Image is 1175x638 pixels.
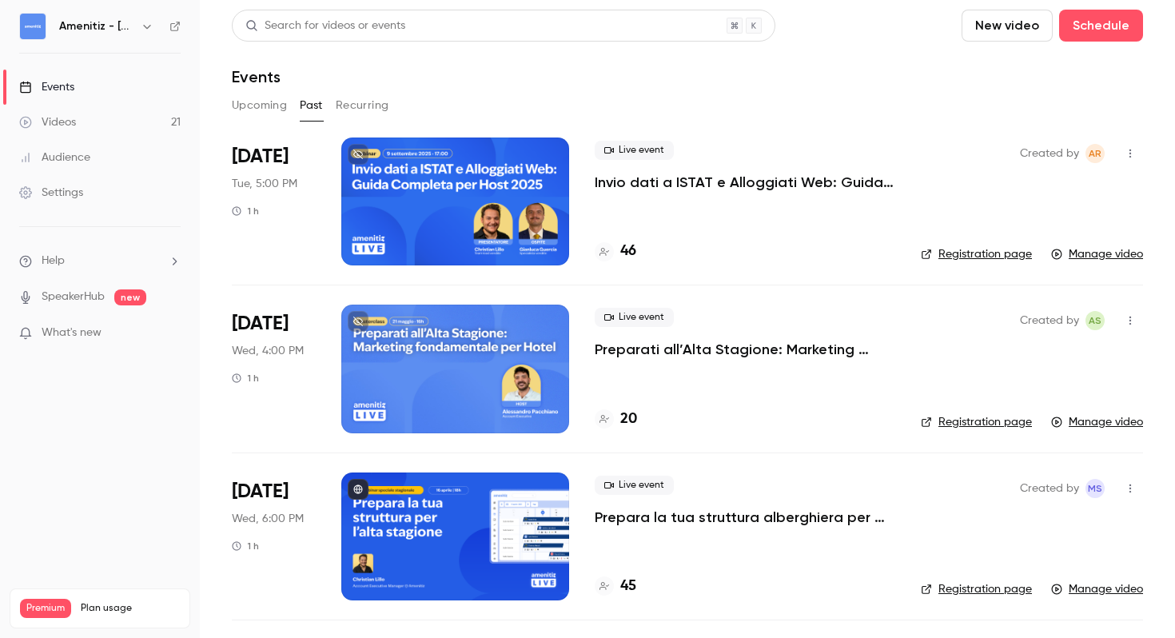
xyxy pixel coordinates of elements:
[1059,10,1143,42] button: Schedule
[1089,311,1101,330] span: AS
[114,289,146,305] span: new
[595,576,636,597] a: 45
[232,343,304,359] span: Wed, 4:00 PM
[1085,144,1105,163] span: Alessia Riolo
[921,246,1032,262] a: Registration page
[161,326,181,341] iframe: Noticeable Trigger
[921,581,1032,597] a: Registration page
[595,409,637,430] a: 20
[19,185,83,201] div: Settings
[595,476,674,495] span: Live event
[20,14,46,39] img: Amenitiz - Italia 🇮🇹
[232,473,316,600] div: Apr 16 Wed, 6:00 PM (Europe/Madrid)
[232,138,316,265] div: Sep 9 Tue, 5:00 PM (Europe/Madrid)
[19,150,90,165] div: Audience
[81,602,180,615] span: Plan usage
[232,144,289,169] span: [DATE]
[1085,311,1105,330] span: Antonio Sottosanti
[20,599,71,618] span: Premium
[1051,414,1143,430] a: Manage video
[595,141,674,160] span: Live event
[19,79,74,95] div: Events
[595,173,895,192] a: Invio dati a ISTAT e Alloggiati Web: Guida completa per host 2025
[19,114,76,130] div: Videos
[620,241,636,262] h4: 46
[1020,144,1079,163] span: Created by
[336,93,389,118] button: Recurring
[595,241,636,262] a: 46
[962,10,1053,42] button: New video
[1085,479,1105,498] span: Maria Serra
[232,67,281,86] h1: Events
[232,511,304,527] span: Wed, 6:00 PM
[232,205,259,217] div: 1 h
[1089,144,1101,163] span: AR
[1051,246,1143,262] a: Manage video
[232,372,259,385] div: 1 h
[232,305,316,433] div: May 21 Wed, 4:00 PM (Europe/Madrid)
[232,479,289,504] span: [DATE]
[300,93,323,118] button: Past
[232,540,259,552] div: 1 h
[595,508,895,527] a: Prepara la tua struttura alberghiera per l’alta stagione
[19,253,181,269] li: help-dropdown-opener
[921,414,1032,430] a: Registration page
[1020,479,1079,498] span: Created by
[595,340,895,359] a: Preparati all’Alta Stagione: Marketing fondamentale per Hotel
[245,18,405,34] div: Search for videos or events
[42,325,102,341] span: What's new
[59,18,134,34] h6: Amenitiz - [GEOGRAPHIC_DATA] 🇮🇹
[1051,581,1143,597] a: Manage video
[1020,311,1079,330] span: Created by
[42,253,65,269] span: Help
[620,409,637,430] h4: 20
[595,308,674,327] span: Live event
[42,289,105,305] a: SpeakerHub
[1088,479,1102,498] span: MS
[232,176,297,192] span: Tue, 5:00 PM
[620,576,636,597] h4: 45
[232,311,289,337] span: [DATE]
[232,93,287,118] button: Upcoming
